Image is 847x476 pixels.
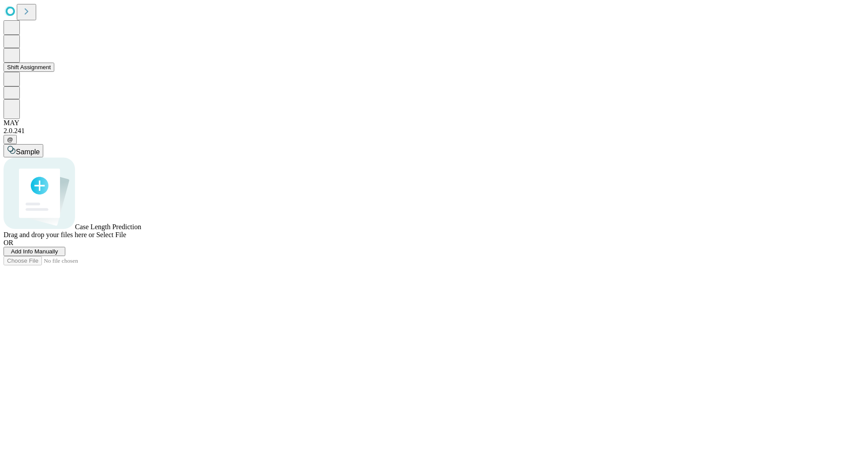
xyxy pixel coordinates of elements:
[11,248,58,255] span: Add Info Manually
[4,247,65,256] button: Add Info Manually
[4,63,54,72] button: Shift Assignment
[16,148,40,156] span: Sample
[4,135,17,144] button: @
[4,119,843,127] div: MAY
[96,231,126,238] span: Select File
[4,239,13,246] span: OR
[75,223,141,231] span: Case Length Prediction
[4,231,94,238] span: Drag and drop your files here or
[4,144,43,157] button: Sample
[4,127,843,135] div: 2.0.241
[7,136,13,143] span: @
